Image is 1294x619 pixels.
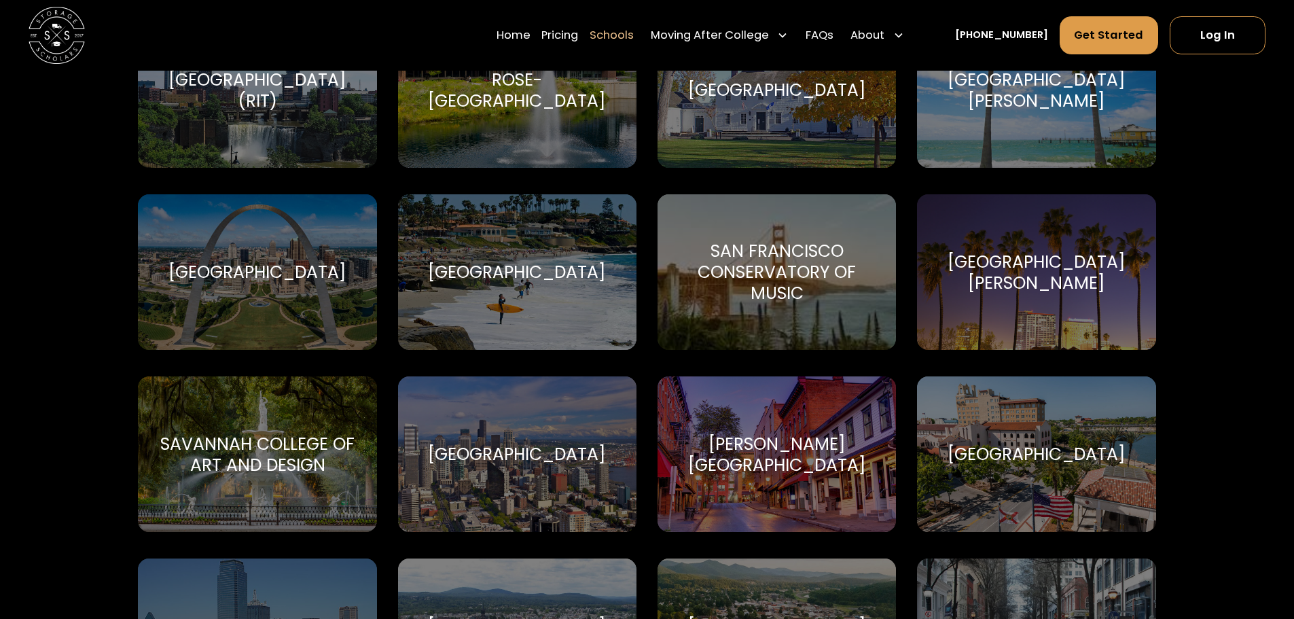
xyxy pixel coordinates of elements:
a: Go to selected school [398,376,636,532]
img: Storage Scholars main logo [29,7,85,63]
div: About [850,27,884,44]
div: [GEOGRAPHIC_DATA] [168,262,346,283]
div: [GEOGRAPHIC_DATA] [948,444,1126,465]
div: Moving After College [645,16,795,55]
a: Go to selected school [138,12,376,168]
div: [GEOGRAPHIC_DATA] (RIT) [155,69,359,111]
div: [GEOGRAPHIC_DATA] [428,262,606,283]
a: Go to selected school [398,12,636,168]
a: Home [497,16,531,55]
div: [GEOGRAPHIC_DATA][PERSON_NAME] [934,251,1138,294]
div: [GEOGRAPHIC_DATA] [688,79,866,101]
a: Go to selected school [138,194,376,350]
div: Savannah College of Art and Design [155,434,359,476]
a: Get Started [1060,16,1159,54]
a: Schools [590,16,634,55]
a: Go to selected school [917,194,1155,350]
a: [PHONE_NUMBER] [955,28,1048,43]
a: Go to selected school [398,194,636,350]
div: [PERSON_NAME][GEOGRAPHIC_DATA] [675,434,879,476]
div: Rose-[GEOGRAPHIC_DATA] [415,69,619,111]
div: [GEOGRAPHIC_DATA][PERSON_NAME] [934,69,1138,111]
div: San Francisco Conservatory of Music [675,241,879,304]
a: Pricing [541,16,578,55]
a: Go to selected school [917,376,1155,532]
a: Go to selected school [658,12,896,168]
div: About [845,16,910,55]
a: Log In [1170,16,1265,54]
a: Go to selected school [658,376,896,532]
a: Go to selected school [658,194,896,350]
a: Go to selected school [917,12,1155,168]
a: FAQs [806,16,833,55]
div: Moving After College [651,27,769,44]
a: Go to selected school [138,376,376,532]
div: [GEOGRAPHIC_DATA] [428,444,606,465]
